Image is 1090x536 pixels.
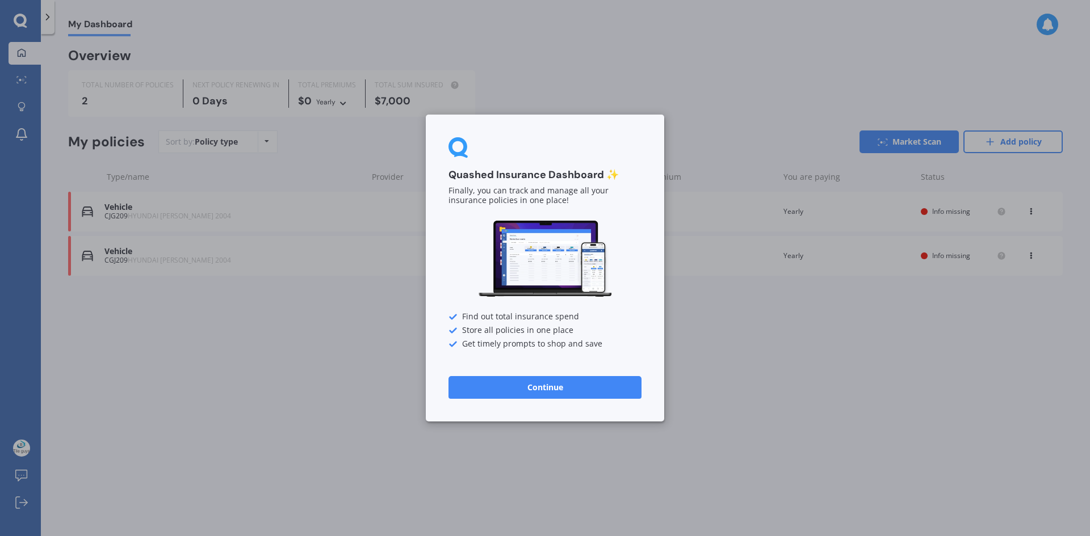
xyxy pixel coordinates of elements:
[477,219,613,299] img: Dashboard
[448,326,642,335] div: Store all policies in one place
[448,313,642,322] div: Find out total insurance spend
[448,340,642,349] div: Get timely prompts to shop and save
[448,187,642,206] p: Finally, you can track and manage all your insurance policies in one place!
[448,168,642,182] h3: Quashed Insurance Dashboard ✨
[448,376,642,399] button: Continue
